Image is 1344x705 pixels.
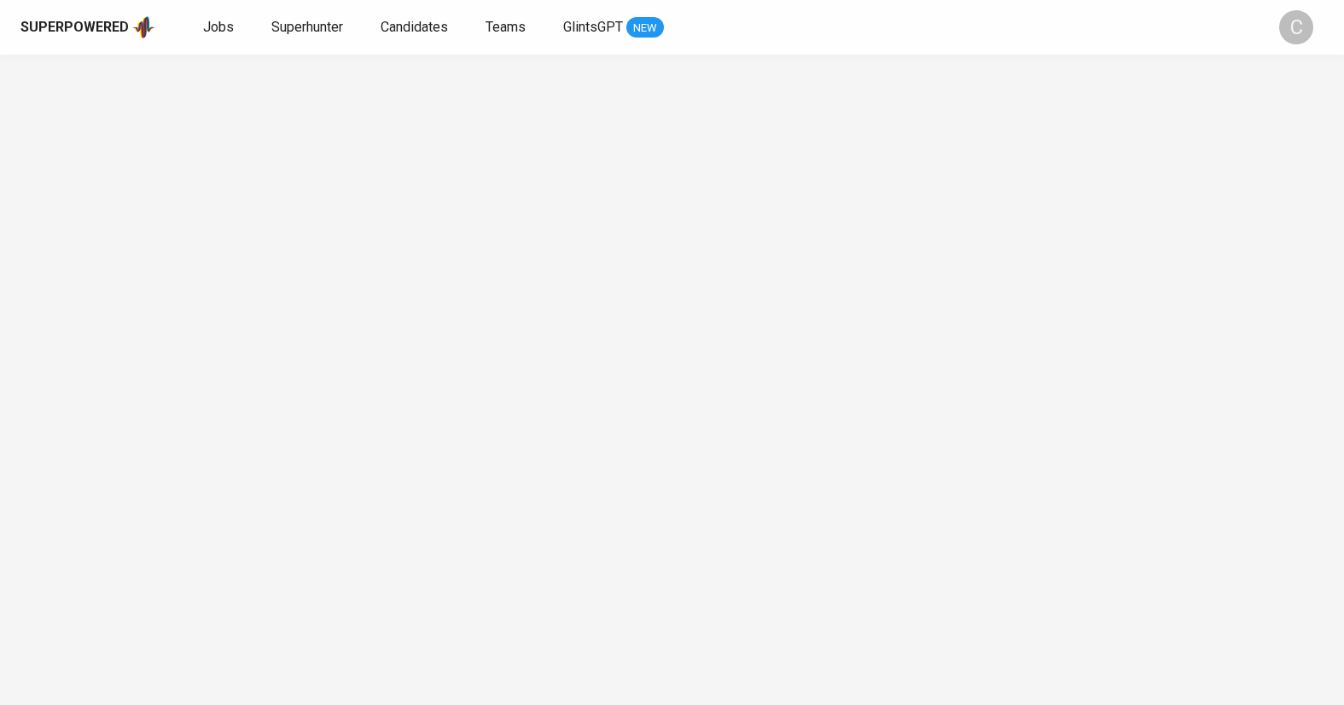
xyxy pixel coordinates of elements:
[381,19,448,35] span: Candidates
[486,17,529,38] a: Teams
[563,19,623,35] span: GlintsGPT
[271,17,346,38] a: Superhunter
[271,19,343,35] span: Superhunter
[203,17,237,38] a: Jobs
[486,19,526,35] span: Teams
[381,17,451,38] a: Candidates
[132,15,155,40] img: app logo
[203,19,234,35] span: Jobs
[626,20,664,37] span: NEW
[20,15,155,40] a: Superpoweredapp logo
[563,17,664,38] a: GlintsGPT NEW
[1279,10,1313,44] div: C
[20,18,129,38] div: Superpowered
